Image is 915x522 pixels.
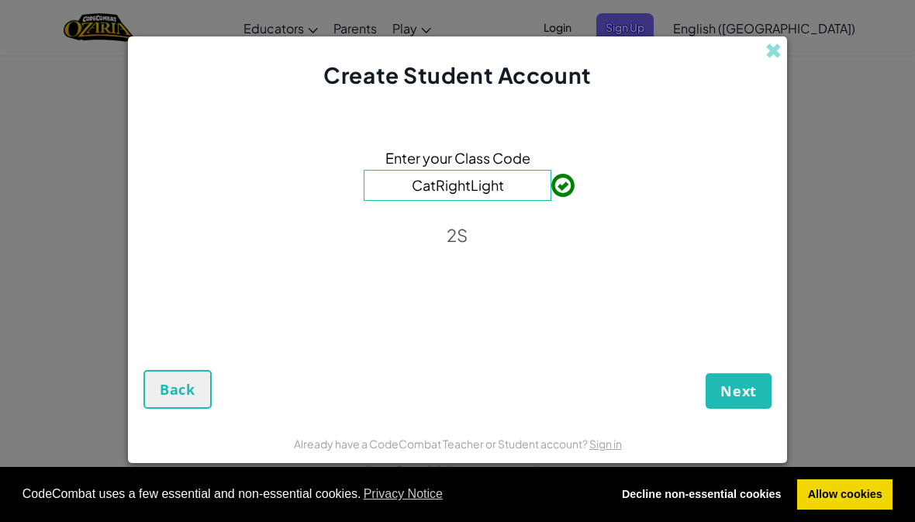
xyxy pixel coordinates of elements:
[361,482,446,506] a: learn more about cookies
[22,482,599,506] span: CodeCombat uses a few essential and non-essential cookies.
[160,380,195,399] span: Back
[611,479,792,510] a: deny cookies
[706,373,772,409] button: Next
[385,147,530,169] span: Enter your Class Code
[447,224,468,246] p: 2S
[323,61,591,88] span: Create Student Account
[720,382,757,400] span: Next
[143,370,212,409] button: Back
[294,437,589,451] span: Already have a CodeCombat Teacher or Student account?
[797,479,893,510] a: allow cookies
[589,437,622,451] a: Sign in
